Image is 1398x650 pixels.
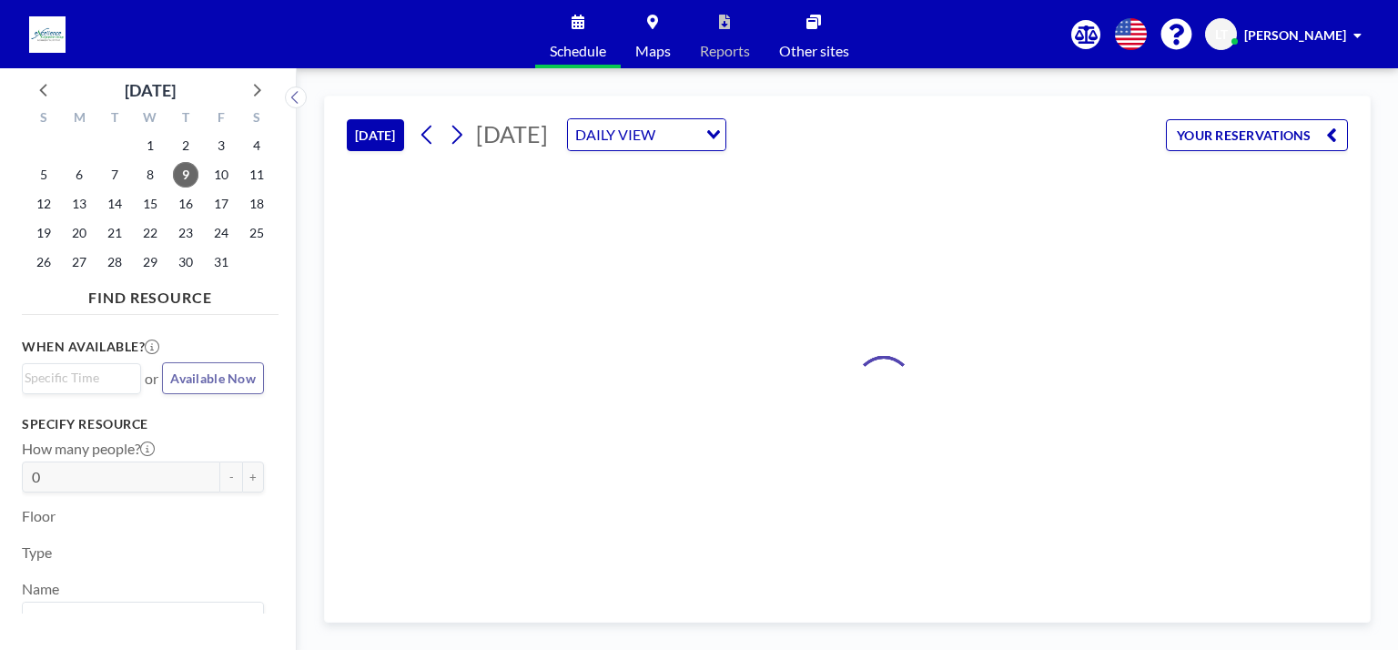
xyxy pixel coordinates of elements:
[26,107,62,131] div: S
[242,462,264,493] button: +
[22,580,59,598] label: Name
[244,133,269,158] span: Saturday, October 4, 2025
[1166,119,1348,151] button: YOUR RESERVATIONS
[22,281,279,307] h4: FIND RESOURCE
[173,191,198,217] span: Thursday, October 16, 2025
[476,120,548,147] span: [DATE]
[31,220,56,246] span: Sunday, October 19, 2025
[31,191,56,217] span: Sunday, October 12, 2025
[635,44,671,58] span: Maps
[102,191,127,217] span: Tuesday, October 14, 2025
[208,249,234,275] span: Friday, October 31, 2025
[173,220,198,246] span: Thursday, October 23, 2025
[779,44,849,58] span: Other sites
[22,543,52,562] label: Type
[125,77,176,103] div: [DATE]
[22,416,264,432] h3: Specify resource
[162,362,264,394] button: Available Now
[23,364,140,391] div: Search for option
[244,191,269,217] span: Saturday, October 18, 2025
[23,603,263,634] div: Search for option
[62,107,97,131] div: M
[102,249,127,275] span: Tuesday, October 28, 2025
[1215,26,1228,43] span: LT
[244,220,269,246] span: Saturday, October 25, 2025
[102,162,127,188] span: Tuesday, October 7, 2025
[661,123,695,147] input: Search for option
[568,119,725,150] div: Search for option
[238,107,274,131] div: S
[550,44,606,58] span: Schedule
[208,133,234,158] span: Friday, October 3, 2025
[137,133,163,158] span: Wednesday, October 1, 2025
[208,220,234,246] span: Friday, October 24, 2025
[244,162,269,188] span: Saturday, October 11, 2025
[1244,27,1346,43] span: [PERSON_NAME]
[102,220,127,246] span: Tuesday, October 21, 2025
[208,162,234,188] span: Friday, October 10, 2025
[97,107,133,131] div: T
[133,107,168,131] div: W
[208,191,234,217] span: Friday, October 17, 2025
[25,606,253,630] input: Search for option
[66,220,92,246] span: Monday, October 20, 2025
[66,249,92,275] span: Monday, October 27, 2025
[170,371,256,386] span: Available Now
[700,44,750,58] span: Reports
[173,162,198,188] span: Thursday, October 9, 2025
[137,191,163,217] span: Wednesday, October 15, 2025
[167,107,203,131] div: T
[66,162,92,188] span: Monday, October 6, 2025
[66,191,92,217] span: Monday, October 13, 2025
[173,133,198,158] span: Thursday, October 2, 2025
[22,440,155,458] label: How many people?
[203,107,238,131] div: F
[31,162,56,188] span: Sunday, October 5, 2025
[347,119,404,151] button: [DATE]
[31,249,56,275] span: Sunday, October 26, 2025
[137,162,163,188] span: Wednesday, October 8, 2025
[25,368,130,388] input: Search for option
[572,123,659,147] span: DAILY VIEW
[29,16,66,53] img: organization-logo
[173,249,198,275] span: Thursday, October 30, 2025
[145,370,158,388] span: or
[22,507,56,525] label: Floor
[137,220,163,246] span: Wednesday, October 22, 2025
[137,249,163,275] span: Wednesday, October 29, 2025
[220,462,242,493] button: -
